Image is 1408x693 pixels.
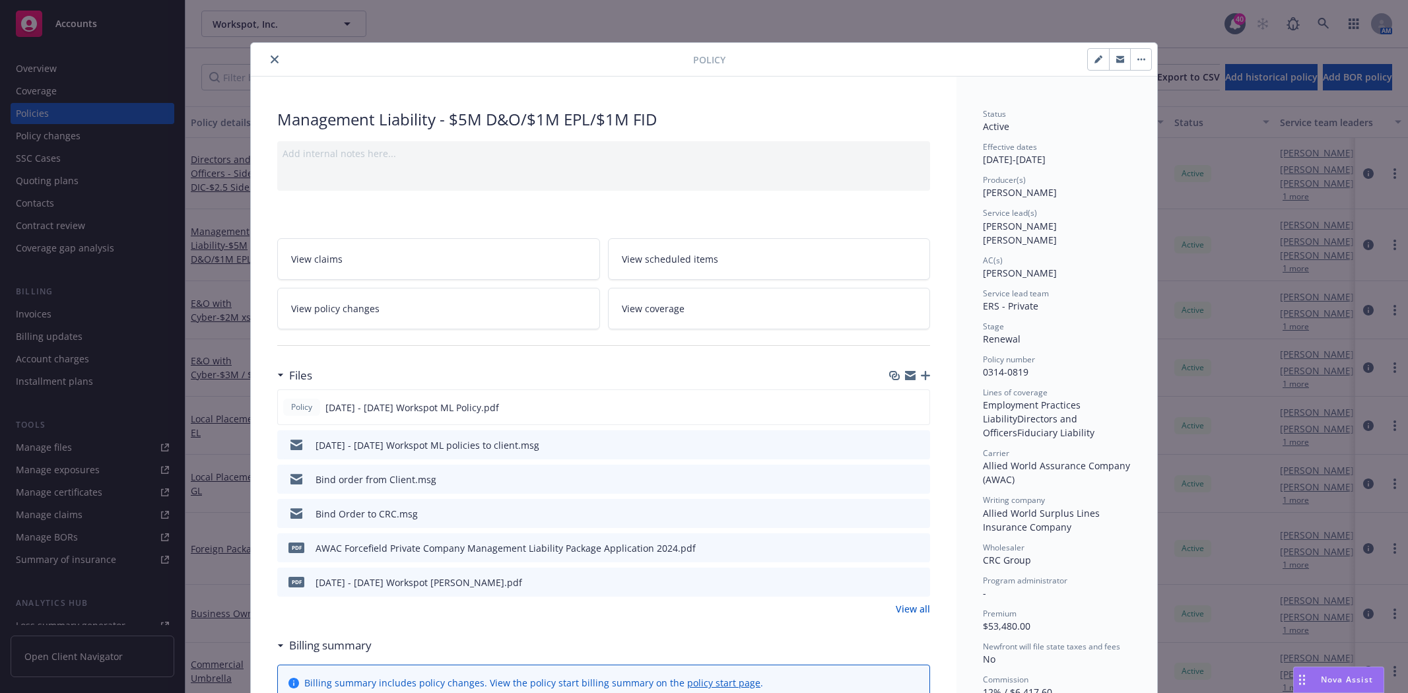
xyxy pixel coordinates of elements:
span: ERS - Private [983,300,1038,312]
div: Files [277,367,312,384]
button: preview file [912,401,924,414]
button: download file [892,541,902,555]
span: Commission [983,674,1028,685]
span: Stage [983,321,1004,332]
div: Drag to move [1294,667,1310,692]
span: [PERSON_NAME] [983,267,1057,279]
a: policy start page [687,676,760,689]
button: preview file [913,576,925,589]
button: Nova Assist [1293,667,1384,693]
div: Add internal notes here... [283,147,925,160]
span: Allied World Assurance Company (AWAC) [983,459,1133,486]
a: View policy changes [277,288,600,329]
button: download file [892,438,902,452]
span: Service lead team [983,288,1049,299]
span: Policy [288,401,315,413]
span: Nova Assist [1321,674,1373,685]
span: Active [983,120,1009,133]
span: [PERSON_NAME] [983,186,1057,199]
div: Bind order from Client.msg [316,473,436,486]
span: Lines of coverage [983,387,1048,398]
button: download file [892,507,902,521]
span: [PERSON_NAME] [PERSON_NAME] [983,220,1059,246]
span: View coverage [622,302,685,315]
button: download file [892,576,902,589]
span: Producer(s) [983,174,1026,185]
button: download file [892,473,902,486]
div: [DATE] - [DATE] [983,141,1131,166]
span: 0314-0819 [983,366,1028,378]
span: View claims [291,252,343,266]
span: Premium [983,608,1017,619]
span: Program administrator [983,575,1067,586]
span: View scheduled items [622,252,718,266]
span: Newfront will file state taxes and fees [983,641,1120,652]
span: Service lead(s) [983,207,1037,218]
span: CRC Group [983,554,1031,566]
span: Writing company [983,494,1045,506]
div: Billing summary includes policy changes. View the policy start billing summary on the . [304,676,763,690]
span: Policy [693,53,725,67]
button: close [267,51,283,67]
button: preview file [913,507,925,521]
span: View policy changes [291,302,380,315]
div: Management Liability - $5M D&O/$1M EPL/$1M FID [277,108,930,131]
span: AC(s) [983,255,1003,266]
span: pdf [288,577,304,587]
span: Carrier [983,447,1009,459]
span: Status [983,108,1006,119]
span: Effective dates [983,141,1037,152]
span: - [983,587,986,599]
a: View coverage [608,288,931,329]
span: Fiduciary Liability [1017,426,1094,439]
a: View claims [277,238,600,280]
div: AWAC Forcefield Private Company Management Liability Package Application 2024.pdf [316,541,696,555]
h3: Files [289,367,312,384]
div: [DATE] - [DATE] Workspot [PERSON_NAME].pdf [316,576,522,589]
span: Policy number [983,354,1035,365]
button: download file [891,401,902,414]
span: Wholesaler [983,542,1024,553]
span: Employment Practices Liability [983,399,1083,425]
span: Renewal [983,333,1021,345]
div: Billing summary [277,637,372,654]
span: Directors and Officers [983,412,1080,439]
a: View all [896,602,930,616]
h3: Billing summary [289,637,372,654]
button: preview file [913,473,925,486]
div: [DATE] - [DATE] Workspot ML policies to client.msg [316,438,539,452]
span: Allied World Surplus Lines Insurance Company [983,507,1102,533]
button: preview file [913,438,925,452]
a: View scheduled items [608,238,931,280]
span: No [983,653,995,665]
span: pdf [288,543,304,552]
div: Bind Order to CRC.msg [316,507,418,521]
span: $53,480.00 [983,620,1030,632]
button: preview file [913,541,925,555]
span: [DATE] - [DATE] Workspot ML Policy.pdf [325,401,499,414]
